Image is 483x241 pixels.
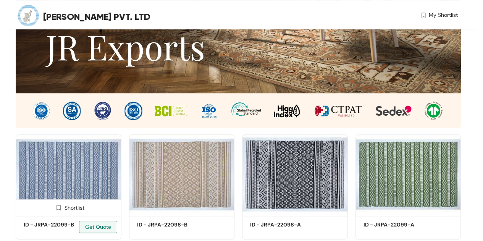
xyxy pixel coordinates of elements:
[79,221,117,233] button: Get Quote
[363,221,428,229] h5: ID - JRPA-22099-A
[429,11,458,19] span: My Shortlist
[55,204,62,211] img: Shortlist
[137,221,202,229] h5: ID - JRPA-22098-B
[129,134,235,214] img: a6904f22-420d-4277-8c45-8a6f221678f7
[52,204,84,211] div: Shortlist
[43,10,150,24] span: [PERSON_NAME] PVT. LTD
[250,221,315,229] h5: ID - JRPA-22098-A
[242,134,348,214] img: 24ec2c23-5069-44bd-a3a4-e99b0ce0231c
[16,3,40,28] img: Buyer Portal
[355,134,461,214] img: fd9010e6-01b3-4281-a1a1-9cab159e633b
[420,11,427,19] img: wishlist
[24,221,89,229] h5: ID - JRPA-22099-B
[16,134,121,214] img: 28495a4f-31eb-4cad-8582-6b5585fb0091
[85,223,111,231] span: Get Quote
